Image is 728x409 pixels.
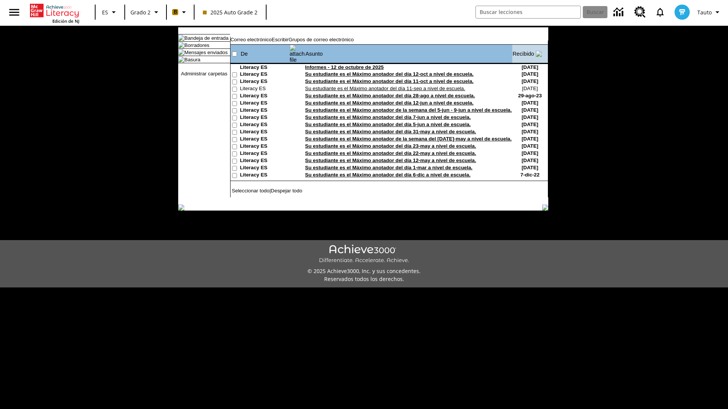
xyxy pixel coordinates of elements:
a: Su estudiante es el Máximo anotador del día 6-dic a nivel de escuela. [305,172,471,178]
nobr: [DATE] [522,143,538,149]
span: Tauto [697,8,712,16]
a: Su estudiante es el Máximo anotador del día 12-may a nivel de escuela. [305,158,476,163]
td: Literacy ES [240,64,289,71]
td: Literacy ES [240,150,289,158]
nobr: [DATE] [522,86,538,91]
td: Literacy ES [240,93,289,100]
a: Seleccionar todo [232,188,269,194]
td: Literacy ES [240,122,289,129]
td: Literacy ES [240,107,289,114]
nobr: [DATE] [522,114,538,120]
td: Literacy ES [240,100,289,107]
img: folder_icon.gif [178,56,184,62]
button: Lenguaje: ES, Selecciona un idioma [98,5,122,19]
a: Su estudiante es el Máximo anotador del día 12-jun a nivel de escuela. [305,100,474,106]
a: Su estudiante es el Máximo anotador del día 31-may a nivel de escuela. [305,129,476,134]
a: Escribir [272,37,289,42]
nobr: [DATE] [522,158,538,163]
a: Su estudiante es el Máximo anotador del día 22-may a nivel de escuela. [305,150,476,156]
button: Grado: Grado 2, Elige un grado [127,5,164,19]
a: Su estudiante es el Máximo anotador del día 1-mar a nivel de escuela. [305,165,472,170]
nobr: [DATE] [522,165,538,170]
td: Literacy ES [240,86,289,93]
img: attach file [290,45,305,63]
nobr: [DATE] [522,129,538,134]
nobr: 29-ago-23 [518,93,542,98]
a: De [241,51,248,57]
a: Informes - 12 de octubre de 2025 [305,64,384,70]
nobr: [DATE] [522,150,538,156]
img: folder_icon_pick.gif [178,35,184,41]
td: | [231,188,326,194]
a: Su estudiante es el Máximo anotador del día 12-oct a nivel de escuela. [305,71,474,77]
a: Basura [184,57,200,62]
img: Achieve3000 Differentiate Accelerate Achieve [319,245,409,264]
a: Su estudiante es el Máximo anotador del día 28-ago a nivel de escuela. [305,93,475,98]
button: Perfil/Configuración [694,5,725,19]
span: Grado 2 [130,8,151,16]
a: Administrar carpetas [181,71,227,76]
a: Su estudiante es el Máximo anotador del día 11-sep a nivel de escuela. [305,86,465,91]
nobr: 7-dic-22 [521,172,540,178]
input: Buscar campo [476,6,581,18]
a: Su estudiante es el Máximo anotador de la semana del 5-jun - 9-jun a nivel de escuela. [305,107,512,113]
td: Literacy ES [240,78,289,86]
a: Correo electrónico [231,37,272,42]
div: Portada [30,2,79,24]
a: Centro de recursos, Se abrirá en una pestaña nueva. [630,2,650,22]
span: ES [102,8,108,16]
a: Bandeja de entrada [184,35,228,41]
nobr: [DATE] [522,78,538,84]
nobr: [DATE] [522,71,538,77]
a: Su estudiante es el Máximo anotador del día 11-oct a nivel de escuela. [305,78,474,84]
a: Su estudiante es el Máximo anotador de la semana del [DATE]-may a nivel de escuela. [305,136,512,142]
nobr: [DATE] [522,107,538,113]
td: Literacy ES [240,165,289,172]
td: Literacy ES [240,129,289,136]
img: folder_icon.gif [178,42,184,48]
a: Mensajes enviados [184,50,227,55]
td: Literacy ES [240,158,289,165]
img: table_footer_right.gif [542,204,548,211]
nobr: [DATE] [522,122,538,127]
span: B [174,7,177,17]
a: Asunto [306,51,323,57]
button: Abrir el menú lateral [3,1,25,23]
nobr: [DATE] [522,136,538,142]
span: Edición de NJ [52,18,79,24]
td: Literacy ES [240,136,289,143]
td: Literacy ES [240,71,289,78]
a: Su estudiante es el Máximo anotador del día 23-may a nivel de escuela. [305,143,476,149]
button: Boost El color de la clase es anaranjado claro. Cambiar el color de la clase. [169,5,191,19]
a: Borradores [184,42,209,48]
button: Escoja un nuevo avatar [670,2,694,22]
img: arrow_down.gif [536,51,542,57]
a: Recibido [513,51,534,57]
a: Grupos de correo electrónico [289,37,354,42]
td: Literacy ES [240,143,289,150]
td: Literacy ES [240,172,289,179]
a: Centro de información [609,2,630,23]
span: 2025 Auto Grade 2 [203,8,257,16]
img: folder_icon.gif [178,49,184,55]
a: Su estudiante es el Máximo anotador del día 5-jun a nivel de escuela. [305,122,471,127]
nobr: [DATE] [522,64,538,70]
a: Notificaciones [650,2,670,22]
nobr: [DATE] [522,100,538,106]
a: Su estudiante es el Máximo anotador del día 7-jun a nivel de escuela. [305,114,471,120]
a: Despejar todo [271,188,302,194]
img: table_footer_left.gif [178,204,184,211]
td: Literacy ES [240,114,289,122]
img: avatar image [675,5,690,20]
